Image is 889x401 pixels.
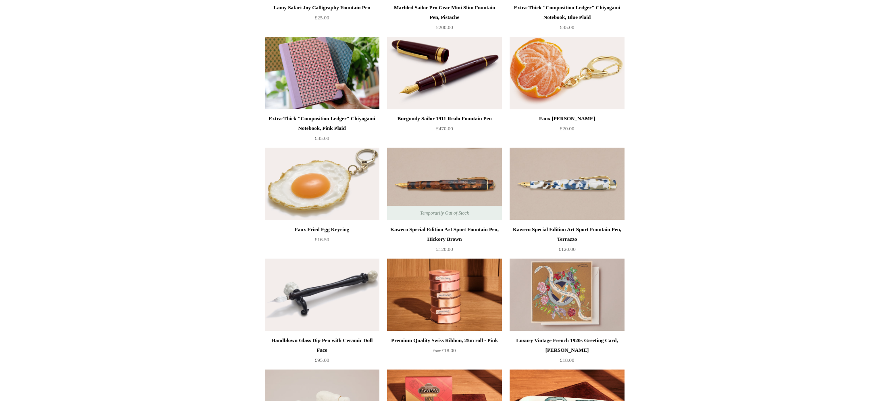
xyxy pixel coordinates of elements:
[510,148,624,220] a: Kaweco Special Edition Art Sport Fountain Pen, Terrazzo Kaweco Special Edition Art Sport Fountain...
[560,125,575,132] span: £20.00
[387,3,502,36] a: Marbled Sailor Pro Gear Mini Slim Fountain Pen, Pistache £200.00
[560,357,575,363] span: £18.00
[510,37,624,109] a: Faux Clementine Keyring Faux Clementine Keyring
[389,225,500,244] div: Kaweco Special Edition Art Sport Fountain Pen, Hickory Brown
[387,336,502,369] a: Premium Quality Swiss Ribbon, 25m roll - Pink from£18.00
[265,148,379,220] a: Faux Fried Egg Keyring Faux Fried Egg Keyring
[436,246,453,252] span: £120.00
[389,336,500,345] div: Premium Quality Swiss Ribbon, 25m roll - Pink
[510,114,624,147] a: Faux [PERSON_NAME] £20.00
[265,259,379,331] a: Handblown Glass Dip Pen with Ceramic Doll Face Handblown Glass Dip Pen with Ceramic Doll Face
[265,3,379,36] a: Lamy Safari Joy Calligraphy Fountain Pen £25.00
[510,225,624,258] a: Kaweco Special Edition Art Sport Fountain Pen, Terrazzo £120.00
[267,114,377,133] div: Extra-Thick "Composition Ledger" Chiyogami Notebook, Pink Plaid
[265,37,379,109] img: Extra-Thick "Composition Ledger" Chiyogami Notebook, Pink Plaid
[512,3,622,22] div: Extra-Thick "Composition Ledger" Chiyogami Notebook, Blue Plaid
[510,336,624,369] a: Luxury Vintage French 1920s Greeting Card, [PERSON_NAME] £18.00
[387,37,502,109] a: Burgundy Sailor 1911 Realo Fountain Pen Burgundy Sailor 1911 Realo Fountain Pen
[267,3,377,13] div: Lamy Safari Joy Calligraphy Fountain Pen
[387,37,502,109] img: Burgundy Sailor 1911 Realo Fountain Pen
[436,24,453,30] span: £200.00
[512,114,622,123] div: Faux [PERSON_NAME]
[560,24,575,30] span: £35.00
[389,114,500,123] div: Burgundy Sailor 1911 Realo Fountain Pen
[265,259,379,331] img: Handblown Glass Dip Pen with Ceramic Doll Face
[510,259,624,331] img: Luxury Vintage French 1920s Greeting Card, Verlaine Poem
[389,3,500,22] div: Marbled Sailor Pro Gear Mini Slim Fountain Pen, Pistache
[433,347,456,353] span: £18.00
[265,225,379,258] a: Faux Fried Egg Keyring £16.50
[512,225,622,244] div: Kaweco Special Edition Art Sport Fountain Pen, Terrazzo
[387,114,502,147] a: Burgundy Sailor 1911 Realo Fountain Pen £470.00
[265,336,379,369] a: Handblown Glass Dip Pen with Ceramic Doll Face £95.00
[315,236,329,242] span: £16.50
[265,114,379,147] a: Extra-Thick "Composition Ledger" Chiyogami Notebook, Pink Plaid £35.00
[315,135,329,141] span: £35.00
[433,349,441,353] span: from
[387,148,502,220] img: Kaweco Special Edition Art Sport Fountain Pen, Hickory Brown
[387,259,502,331] a: Premium Quality Swiss Ribbon, 25m roll - Pink Premium Quality Swiss Ribbon, 25m roll - Pink
[387,225,502,258] a: Kaweco Special Edition Art Sport Fountain Pen, Hickory Brown £120.00
[265,148,379,220] img: Faux Fried Egg Keyring
[558,246,575,252] span: £120.00
[265,37,379,109] a: Extra-Thick "Composition Ledger" Chiyogami Notebook, Pink Plaid Extra-Thick "Composition Ledger" ...
[267,336,377,355] div: Handblown Glass Dip Pen with Ceramic Doll Face
[315,15,329,21] span: £25.00
[412,206,477,220] span: Temporarily Out of Stock
[510,259,624,331] a: Luxury Vintage French 1920s Greeting Card, Verlaine Poem Luxury Vintage French 1920s Greeting Car...
[510,3,624,36] a: Extra-Thick "Composition Ledger" Chiyogami Notebook, Blue Plaid £35.00
[267,225,377,234] div: Faux Fried Egg Keyring
[387,259,502,331] img: Premium Quality Swiss Ribbon, 25m roll - Pink
[510,37,624,109] img: Faux Clementine Keyring
[436,125,453,132] span: £470.00
[512,336,622,355] div: Luxury Vintage French 1920s Greeting Card, [PERSON_NAME]
[387,148,502,220] a: Kaweco Special Edition Art Sport Fountain Pen, Hickory Brown Kaweco Special Edition Art Sport Fou...
[315,357,329,363] span: £95.00
[510,148,624,220] img: Kaweco Special Edition Art Sport Fountain Pen, Terrazzo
